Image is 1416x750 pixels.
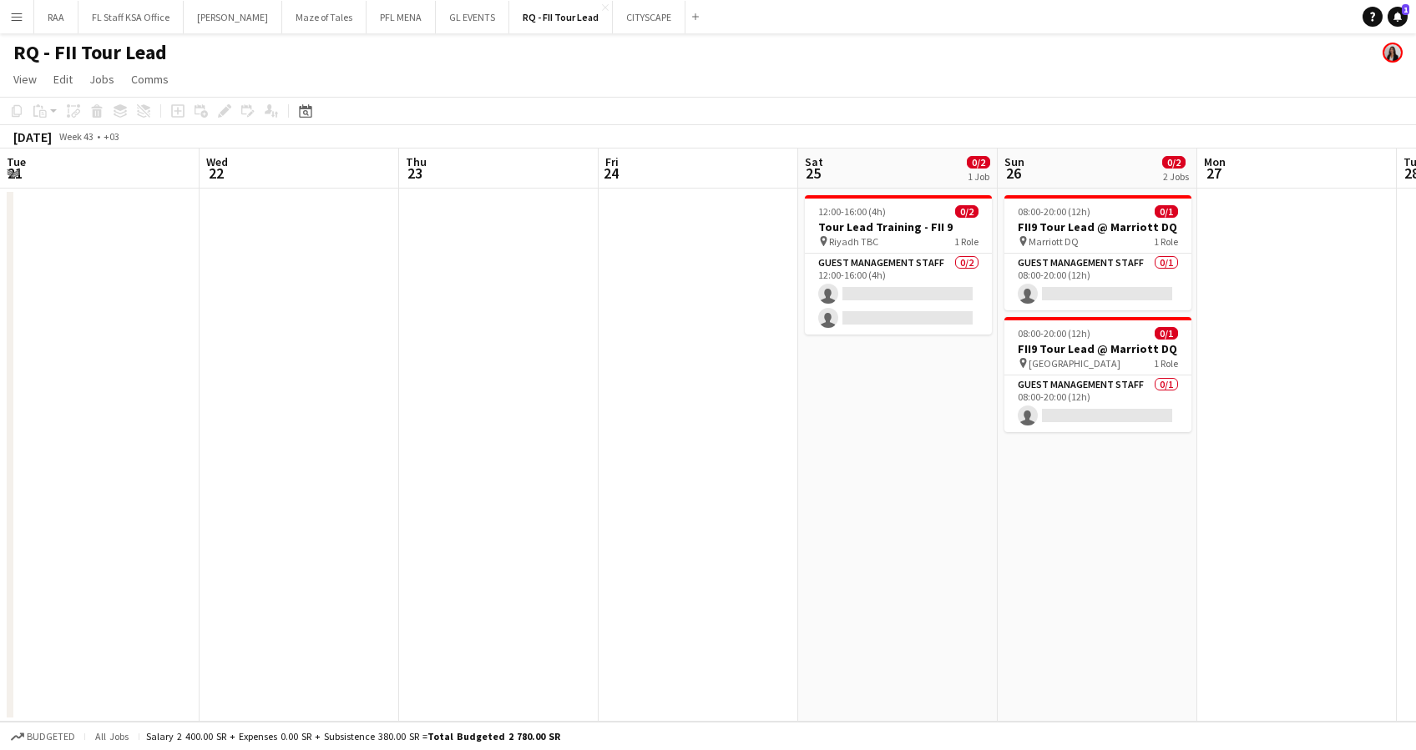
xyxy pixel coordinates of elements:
[1004,341,1191,356] h3: FII9 Tour Lead @ Marriott DQ
[13,40,167,65] h1: RQ - FII Tour Lead
[4,164,26,183] span: 21
[1004,317,1191,432] app-job-card: 08:00-20:00 (12h)0/1FII9 Tour Lead @ Marriott DQ [GEOGRAPHIC_DATA]1 RoleGuest Management Staff0/1...
[13,72,37,87] span: View
[1383,43,1403,63] app-user-avatar: Ala Khairalla
[954,235,979,248] span: 1 Role
[1154,357,1178,370] span: 1 Role
[1029,235,1079,248] span: Marriott DQ
[53,72,73,87] span: Edit
[92,730,132,742] span: All jobs
[805,219,992,234] h3: Tour Lead Training - FII 9
[805,195,992,335] app-job-card: 12:00-16:00 (4h)0/2Tour Lead Training - FII 9 Riyadh TBC1 RoleGuest Management Staff0/212:00-16:0...
[1204,154,1226,169] span: Mon
[818,205,886,218] span: 12:00-16:00 (4h)
[1002,164,1024,183] span: 26
[206,154,228,169] span: Wed
[967,156,990,169] span: 0/2
[1163,170,1189,183] div: 2 Jobs
[403,164,427,183] span: 23
[1162,156,1186,169] span: 0/2
[1155,327,1178,340] span: 0/1
[282,1,367,33] button: Maze of Tales
[47,68,79,90] a: Edit
[1154,235,1178,248] span: 1 Role
[1004,254,1191,310] app-card-role: Guest Management Staff0/108:00-20:00 (12h)
[613,1,685,33] button: CITYSCAPE
[367,1,436,33] button: PFL MENA
[1402,4,1409,15] span: 1
[1004,154,1024,169] span: Sun
[83,68,121,90] a: Jobs
[1004,219,1191,234] h3: FII9 Tour Lead @ Marriott DQ
[605,154,619,169] span: Fri
[1018,205,1090,218] span: 08:00-20:00 (12h)
[1004,195,1191,310] app-job-card: 08:00-20:00 (12h)0/1FII9 Tour Lead @ Marriott DQ Marriott DQ1 RoleGuest Management Staff0/108:00-...
[13,128,52,145] div: [DATE]
[204,164,228,183] span: 22
[34,1,78,33] button: RAA
[78,1,184,33] button: FL Staff KSA Office
[1004,375,1191,432] app-card-role: Guest Management Staff0/108:00-20:00 (12h)
[1018,327,1090,340] span: 08:00-20:00 (12h)
[89,72,114,87] span: Jobs
[427,730,560,742] span: Total Budgeted 2 780.00 SR
[805,154,823,169] span: Sat
[1201,164,1226,183] span: 27
[829,235,878,248] span: Riyadh TBC
[802,164,823,183] span: 25
[968,170,989,183] div: 1 Job
[1388,7,1408,27] a: 1
[436,1,509,33] button: GL EVENTS
[7,154,26,169] span: Tue
[603,164,619,183] span: 24
[55,130,97,143] span: Week 43
[184,1,282,33] button: [PERSON_NAME]
[406,154,427,169] span: Thu
[7,68,43,90] a: View
[955,205,979,218] span: 0/2
[509,1,613,33] button: RQ - FII Tour Lead
[131,72,169,87] span: Comms
[27,731,75,742] span: Budgeted
[1155,205,1178,218] span: 0/1
[104,130,119,143] div: +03
[1029,357,1120,370] span: [GEOGRAPHIC_DATA]
[805,254,992,335] app-card-role: Guest Management Staff0/212:00-16:00 (4h)
[124,68,175,90] a: Comms
[146,730,560,742] div: Salary 2 400.00 SR + Expenses 0.00 SR + Subsistence 380.00 SR =
[8,727,78,746] button: Budgeted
